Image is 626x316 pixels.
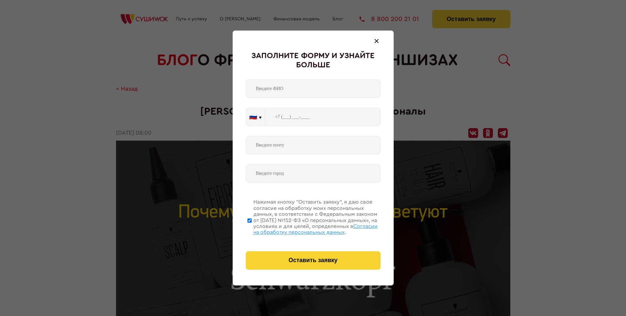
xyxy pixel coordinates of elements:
[253,199,381,235] div: Нажимая кнопку “Оставить заявку”, я даю свое согласие на обработку моих персональных данных, в со...
[265,108,381,126] input: +7 (___) ___-____
[246,251,381,270] button: Оставить заявку
[246,164,381,183] input: Введите город
[246,108,265,126] button: 🇷🇺
[253,224,378,235] span: Согласии на обработку персональных данных
[246,52,381,70] div: Заполните форму и узнайте больше
[246,79,381,98] input: Введите ФИО
[246,136,381,154] input: Введите почту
